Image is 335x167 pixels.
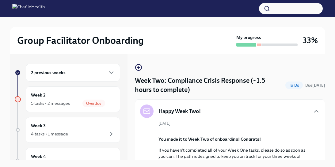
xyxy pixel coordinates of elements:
span: To Do [285,83,303,88]
a: Week 34 tasks • 1 message [15,117,120,143]
a: Week 25 tasks • 2 messagesOverdue [15,86,120,112]
strong: My progress [236,34,261,40]
p: If you haven't completed all of your Week One tasks, please do so as soon as you can. The path is... [158,147,310,165]
h5: Happy Week Two! [158,108,201,115]
span: [DATE] [158,120,170,126]
h6: 2 previous weeks [31,69,66,76]
div: 4 tasks • 1 message [31,131,68,137]
span: Due [305,83,325,88]
h3: 33% [303,35,318,46]
h4: Week Two: Compliance Crisis Response (~1.5 hours to complete) [135,76,283,94]
strong: You made it to Week Two of onboarding! Congrats! [158,136,261,142]
h6: Week 2 [31,92,46,98]
span: September 22nd, 2025 10:00 [305,82,325,88]
span: Overdue [82,101,105,106]
h6: Week 4 [31,153,46,160]
div: 5 tasks • 2 messages [31,100,70,106]
div: 2 previous weeks [26,64,120,82]
img: CharlieHealth [12,4,45,13]
h2: Group Facilitator Onboarding [17,34,144,47]
strong: [DATE] [312,83,325,88]
h6: Week 3 [31,122,46,129]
